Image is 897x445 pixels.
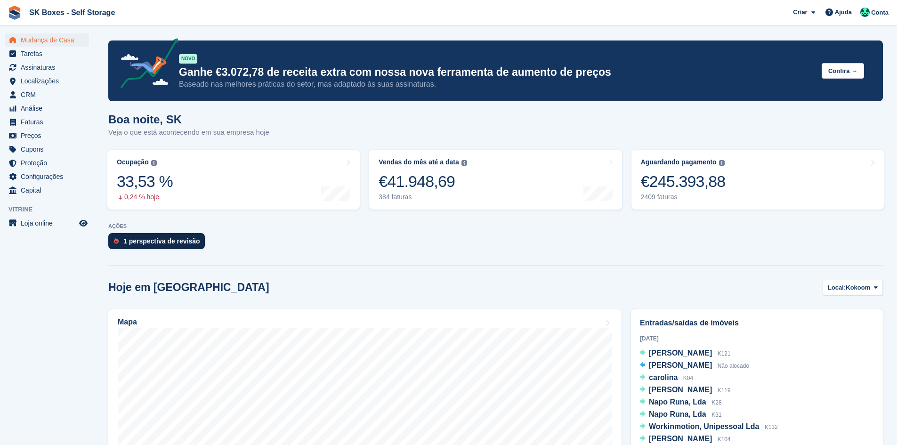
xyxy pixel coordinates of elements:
[369,150,622,210] a: Vendas do mês até a data €41.948,69 384 faturas
[108,281,269,294] h2: Hoje em [GEOGRAPHIC_DATA]
[5,102,89,115] a: menu
[108,233,210,254] a: 1 perspectiva de revisão
[5,217,89,230] a: menu
[871,8,889,17] span: Conta
[828,283,846,292] span: Local:
[641,193,726,201] div: 2409 faturas
[8,205,94,214] span: Vitrine
[846,283,870,292] span: Kokoom
[718,350,731,357] span: K121
[108,223,883,229] p: AÇÕES
[21,115,77,129] span: Faturas
[118,318,137,326] h2: Mapa
[5,61,89,74] a: menu
[860,8,870,17] img: SK Boxes - Comercial
[765,424,778,430] span: K132
[117,158,149,166] div: Ocupação
[823,280,883,295] button: Local: Kokoom
[21,102,77,115] span: Análise
[108,127,269,138] p: Veja o que está acontecendo em sua empresa hoje
[5,129,89,142] a: menu
[822,63,864,79] button: Confira →
[5,88,89,101] a: menu
[711,399,721,406] span: K28
[793,8,807,17] span: Criar
[21,61,77,74] span: Assinaturas
[640,396,722,409] a: Napo Runa, Lda K28
[21,47,77,60] span: Tarefas
[107,150,360,210] a: Ocupação 33,53 % 0,24 % hoje
[78,218,89,229] a: Loja de pré-visualização
[649,422,759,430] span: Workinmotion, Unipessoal Lda
[718,387,731,394] span: K119
[718,436,731,443] span: K104
[640,409,722,421] a: Napo Runa, Lda K31
[21,129,77,142] span: Preços
[21,184,77,197] span: Capital
[649,386,712,394] span: [PERSON_NAME]
[640,384,731,396] a: [PERSON_NAME] K119
[649,398,706,406] span: Napo Runa, Lda
[711,412,721,418] span: K31
[21,88,77,101] span: CRM
[5,74,89,88] a: menu
[640,372,693,384] a: carolina K04
[640,348,731,360] a: [PERSON_NAME] K121
[379,193,467,201] div: 384 faturas
[461,160,467,166] img: icon-info-grey-7440780725fd019a000dd9b08b2336e03edf1995a4989e88bcd33f0948082b44.svg
[21,170,77,183] span: Configurações
[108,113,269,126] h1: Boa noite, SK
[117,193,173,201] div: 0,24 % hoje
[649,435,712,443] span: [PERSON_NAME]
[5,184,89,197] a: menu
[649,361,712,369] span: [PERSON_NAME]
[123,237,200,245] div: 1 perspectiva de revisão
[835,8,852,17] span: Ajuda
[21,156,77,170] span: Proteção
[8,6,22,20] img: stora-icon-8386f47178a22dfd0bd8f6a31ec36ba5ce8667c1dd55bd0f319d3a0aa187defe.svg
[25,5,119,20] a: SK Boxes - Self Storage
[649,373,678,381] span: carolina
[641,172,726,191] div: €245.393,88
[179,54,197,64] div: NOVO
[21,217,77,230] span: Loja online
[683,375,693,381] span: K04
[179,79,814,89] p: Baseado nas melhores práticas do setor, mas adaptado às suas assinaturas.
[21,33,77,47] span: Mudança de Casa
[379,158,459,166] div: Vendas do mês até a data
[5,33,89,47] a: menu
[179,65,814,79] p: Ganhe €3.072,78 de receita extra com nossa nova ferramenta de aumento de preços
[113,38,178,92] img: price-adjustments-announcement-icon-8257ccfd72463d97f412b2fc003d46551f7dbcb40ab6d574587a9cd5c0d94...
[719,160,725,166] img: icon-info-grey-7440780725fd019a000dd9b08b2336e03edf1995a4989e88bcd33f0948082b44.svg
[640,360,749,372] a: [PERSON_NAME] Não alocado
[21,143,77,156] span: Cupons
[641,158,717,166] div: Aguardando pagamento
[718,363,749,369] span: Não alocado
[117,172,173,191] div: 33,53 %
[114,238,119,244] img: prospect-51fa495bee0391a8d652442698ab0144808aea92771e9ea1ae160a38d050c398.svg
[649,349,712,357] span: [PERSON_NAME]
[21,74,77,88] span: Localizações
[151,160,157,166] img: icon-info-grey-7440780725fd019a000dd9b08b2336e03edf1995a4989e88bcd33f0948082b44.svg
[649,410,706,418] span: Napo Runa, Lda
[640,421,778,433] a: Workinmotion, Unipessoal Lda K132
[5,143,89,156] a: menu
[5,47,89,60] a: menu
[631,150,884,210] a: Aguardando pagamento €245.393,88 2409 faturas
[379,172,467,191] div: €41.948,69
[640,317,874,329] h2: Entradas/saídas de imóveis
[640,334,874,343] div: [DATE]
[5,115,89,129] a: menu
[5,156,89,170] a: menu
[5,170,89,183] a: menu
